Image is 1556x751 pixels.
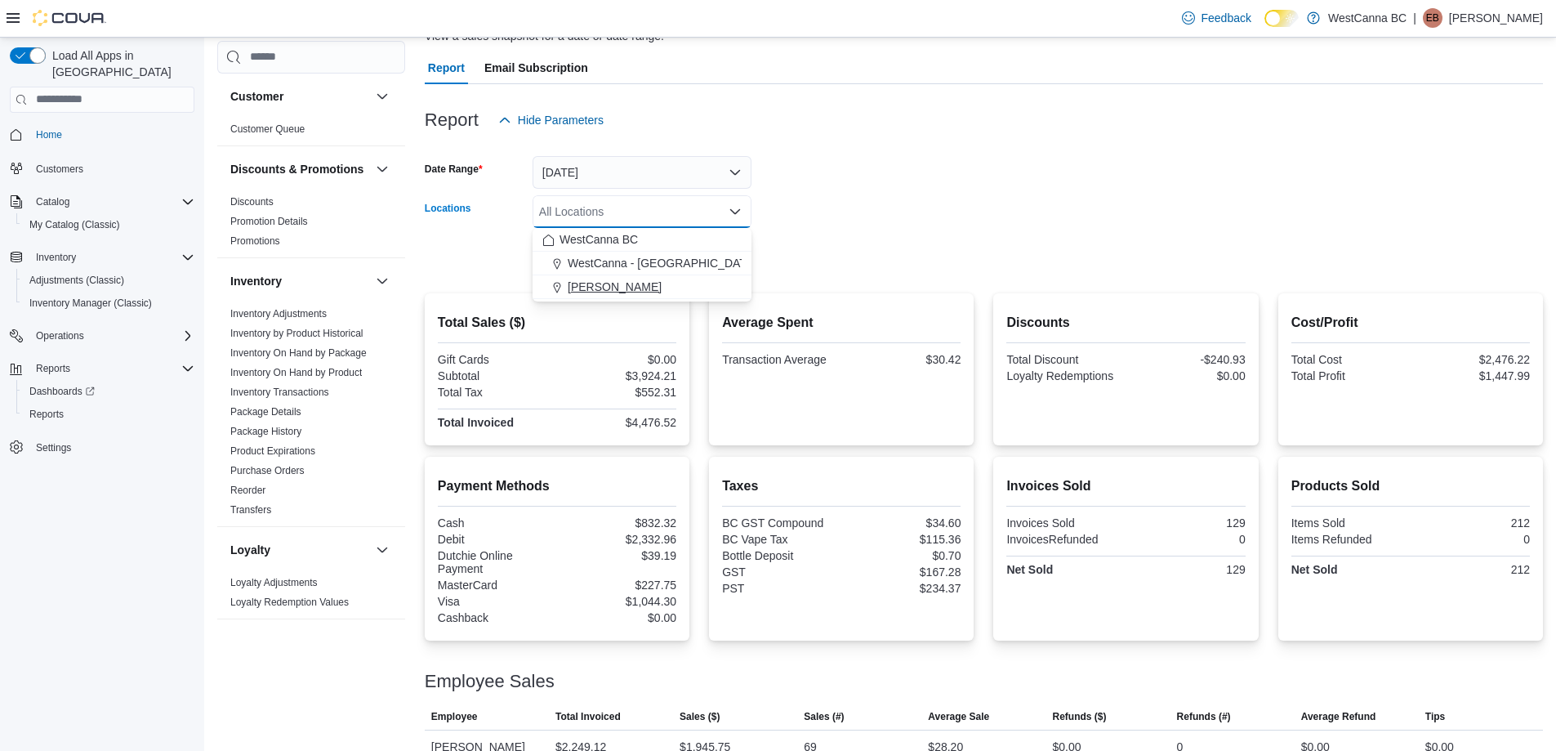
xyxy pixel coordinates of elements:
[230,161,363,177] h3: Discounts & Promotions
[230,465,305,476] a: Purchase Orders
[1130,516,1246,530] div: 129
[1425,710,1445,723] span: Tips
[560,611,676,624] div: $0.00
[372,540,392,560] button: Loyalty
[16,269,201,292] button: Adjustments (Classic)
[1449,8,1543,28] p: [PERSON_NAME]
[217,304,405,526] div: Inventory
[438,369,554,382] div: Subtotal
[230,406,301,418] a: Package Details
[230,597,349,608] a: Loyalty Redemption Values
[230,307,327,320] span: Inventory Adjustments
[230,366,362,379] span: Inventory On Hand by Product
[23,293,194,313] span: Inventory Manager (Classic)
[29,274,124,287] span: Adjustments (Classic)
[1413,8,1416,28] p: |
[722,549,838,562] div: Bottle Deposit
[33,10,106,26] img: Cova
[845,353,961,366] div: $30.42
[230,542,369,558] button: Loyalty
[230,596,349,609] span: Loyalty Redemption Values
[16,292,201,315] button: Inventory Manager (Classic)
[722,582,838,595] div: PST
[722,353,838,366] div: Transaction Average
[722,476,961,496] h2: Taxes
[1414,516,1530,530] div: 212
[722,516,838,530] div: BC GST Compound
[438,516,554,530] div: Cash
[533,228,751,252] button: WestCanna BC
[425,110,479,130] h3: Report
[230,464,305,477] span: Purchase Orders
[36,163,83,176] span: Customers
[722,533,838,546] div: BC Vape Tax
[230,484,265,497] span: Reorder
[3,324,201,347] button: Operations
[23,270,194,290] span: Adjustments (Classic)
[1414,353,1530,366] div: $2,476.22
[230,196,274,208] a: Discounts
[438,353,554,366] div: Gift Cards
[230,216,308,227] a: Promotion Details
[3,190,201,213] button: Catalog
[1006,516,1122,530] div: Invoices Sold
[230,577,318,588] a: Loyalty Adjustments
[29,124,194,145] span: Home
[230,503,271,516] span: Transfers
[29,218,120,231] span: My Catalog (Classic)
[533,228,751,299] div: Choose from the following options
[3,156,201,180] button: Customers
[845,549,961,562] div: $0.70
[492,104,610,136] button: Hide Parameters
[3,436,201,459] button: Settings
[1414,533,1530,546] div: 0
[560,386,676,399] div: $552.31
[1006,369,1122,382] div: Loyalty Redemptions
[425,163,483,176] label: Date Range
[1414,563,1530,576] div: 212
[845,533,961,546] div: $115.36
[1202,10,1251,26] span: Feedback
[1423,8,1442,28] div: Elisabeth Bjornson
[16,403,201,426] button: Reports
[804,710,844,723] span: Sales (#)
[729,205,742,218] button: Close list of options
[438,416,514,429] strong: Total Invoiced
[1175,2,1258,34] a: Feedback
[29,359,194,378] span: Reports
[23,215,127,235] a: My Catalog (Classic)
[560,533,676,546] div: $2,332.96
[230,504,271,516] a: Transfers
[29,159,90,179] a: Customers
[230,634,369,650] button: OCM
[10,116,194,502] nav: Complex example
[722,313,961,333] h2: Average Spent
[3,357,201,380] button: Reports
[29,248,194,267] span: Inventory
[1264,10,1299,27] input: Dark Mode
[1130,369,1246,382] div: $0.00
[372,159,392,179] button: Discounts & Promotions
[230,88,283,105] h3: Customer
[1291,533,1407,546] div: Items Refunded
[230,161,369,177] button: Discounts & Promotions
[29,158,194,178] span: Customers
[425,672,555,691] h3: Employee Sales
[1006,313,1245,333] h2: Discounts
[438,386,554,399] div: Total Tax
[438,611,554,624] div: Cashback
[29,385,95,398] span: Dashboards
[1052,710,1106,723] span: Refunds ($)
[230,308,327,320] a: Inventory Adjustments
[36,195,69,208] span: Catalog
[36,128,62,141] span: Home
[36,329,84,342] span: Operations
[230,576,318,589] span: Loyalty Adjustments
[29,326,194,346] span: Operations
[29,326,91,346] button: Operations
[484,51,588,84] span: Email Subscription
[1426,8,1439,28] span: EB
[230,367,362,378] a: Inventory On Hand by Product
[518,112,604,128] span: Hide Parameters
